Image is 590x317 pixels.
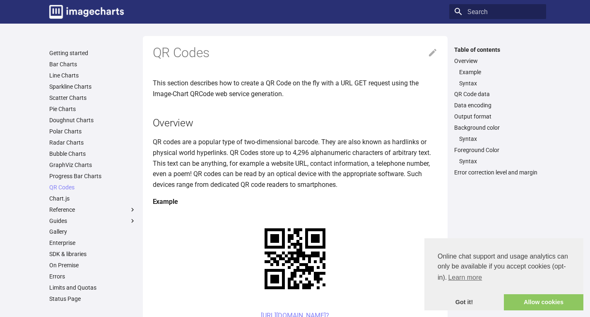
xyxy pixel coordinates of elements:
[454,124,541,131] a: Background color
[49,5,124,19] img: logo
[153,78,438,99] p: This section describes how to create a QR Code on the fly with a URL GET request using the Image-...
[454,157,541,165] nav: Foreground Color
[424,238,583,310] div: cookieconsent
[459,135,541,143] a: Syntax
[449,46,546,177] nav: Table of contents
[459,80,541,87] a: Syntax
[49,217,136,225] label: Guides
[49,60,136,68] a: Bar Charts
[454,90,541,98] a: QR Code data
[49,94,136,102] a: Scatter Charts
[49,161,136,169] a: GraphViz Charts
[447,271,483,284] a: learn more about cookies
[49,116,136,124] a: Doughnut Charts
[49,273,136,280] a: Errors
[454,68,541,87] nav: Overview
[49,150,136,157] a: Bubble Charts
[454,169,541,176] a: Error correction level and margin
[49,72,136,79] a: Line Charts
[49,239,136,247] a: Enterprise
[49,195,136,202] a: Chart.js
[49,261,136,269] a: On Premise
[49,306,136,314] a: Changelog
[153,196,438,207] h4: Example
[449,46,546,53] label: Table of contents
[49,284,136,291] a: Limits and Quotas
[250,214,340,304] img: chart
[454,146,541,154] a: Foreground Color
[459,68,541,76] a: Example
[454,135,541,143] nav: Background color
[49,172,136,180] a: Progress Bar Charts
[454,57,541,65] a: Overview
[153,44,438,62] h1: QR Codes
[49,49,136,57] a: Getting started
[449,4,546,19] input: Search
[153,137,438,190] p: QR codes are a popular type of two-dimensional barcode. They are also known as hardlinks or physi...
[49,228,136,235] a: Gallery
[454,102,541,109] a: Data encoding
[49,128,136,135] a: Polar Charts
[459,157,541,165] a: Syntax
[49,295,136,302] a: Status Page
[49,105,136,113] a: Pie Charts
[46,2,127,22] a: Image-Charts documentation
[49,184,136,191] a: QR Codes
[49,206,136,213] label: Reference
[424,294,504,311] a: dismiss cookie message
[153,116,438,130] h2: Overview
[49,250,136,258] a: SDK & libraries
[504,294,583,311] a: allow cookies
[49,83,136,90] a: Sparkline Charts
[454,113,541,120] a: Output format
[49,139,136,146] a: Radar Charts
[438,252,570,284] span: Online chat support and usage analytics can only be available if you accept cookies (opt-in).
